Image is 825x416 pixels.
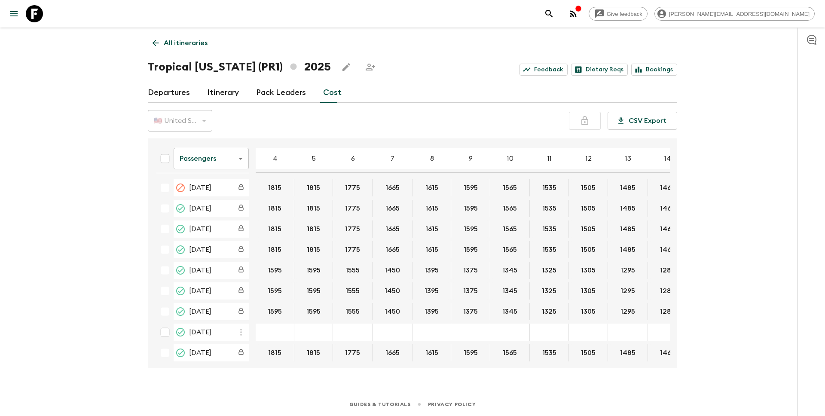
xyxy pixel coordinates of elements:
button: 1595 [453,344,488,361]
button: 1305 [571,262,606,279]
div: 28 Jan 2025; 5 [294,179,333,196]
button: 1535 [532,200,567,217]
div: 30 Sep 2025; 14 [648,303,687,320]
button: 1505 [571,200,606,217]
div: 03 Jun 2025; 13 [608,282,648,300]
button: 1485 [610,344,646,361]
button: 1565 [492,200,527,217]
div: 07 Oct 2025; 10 [490,324,530,341]
div: 26 Nov 2025; 12 [569,344,608,361]
p: 6 [351,153,355,164]
div: 07 Oct 2025; 12 [569,324,608,341]
p: 5 [312,153,316,164]
span: [PERSON_NAME][EMAIL_ADDRESS][DOMAIN_NAME] [664,11,814,17]
button: 1485 [610,200,646,217]
div: 19 Apr 2025; 9 [451,241,490,258]
a: Cost [323,83,342,103]
p: All itineraries [164,38,208,48]
button: search adventures [541,5,558,22]
div: 04 Feb 2025; 10 [490,200,530,217]
button: 1665 [375,344,410,361]
button: CSV Export [608,112,677,130]
button: 1565 [492,344,527,361]
button: 1395 [414,282,449,300]
div: 19 Apr 2025; 7 [373,241,412,258]
span: [DATE] [189,224,211,234]
div: 07 Oct 2025; 7 [373,324,412,341]
button: 1485 [610,220,646,238]
div: 25 Mar 2025; 10 [490,220,530,238]
p: 12 [586,153,592,164]
button: 1665 [375,179,410,196]
a: Bookings [631,64,677,76]
span: [DATE] [189,203,211,214]
button: Edit this itinerary [338,58,355,76]
button: 1815 [258,344,292,361]
button: 1665 [375,200,410,217]
div: 26 Nov 2025; 8 [412,344,451,361]
div: 07 Oct 2025; 6 [333,324,373,341]
span: Share this itinerary [362,58,379,76]
div: 25 Mar 2025; 6 [333,220,373,238]
button: 1285 [650,303,685,320]
div: 03 Jun 2025; 14 [648,282,687,300]
span: [DATE] [189,286,211,296]
svg: Completed [175,245,186,255]
div: 25 Mar 2025; 8 [412,220,451,238]
button: 1375 [453,262,488,279]
a: Itinerary [207,83,239,103]
button: 1395 [414,262,449,279]
div: 03 Jun 2025; 10 [490,282,530,300]
span: [DATE] [189,348,211,358]
div: 26 Nov 2025; 14 [648,344,687,361]
button: 1285 [650,282,685,300]
button: 1325 [532,262,567,279]
div: 25 Mar 2025; 14 [648,220,687,238]
button: 1665 [375,241,410,258]
button: 1465 [650,344,685,361]
p: 7 [391,153,394,164]
p: 11 [547,153,552,164]
div: 30 Sep 2025; 4 [256,303,294,320]
button: 1565 [492,241,527,258]
button: 1505 [571,220,606,238]
button: 1450 [374,262,410,279]
button: 1285 [650,262,685,279]
button: 1595 [296,303,331,320]
div: Select all [156,150,174,167]
p: 9 [469,153,473,164]
svg: Guaranteed [175,348,186,358]
div: 24 May 2025; 9 [451,262,490,279]
svg: On Request [175,306,186,317]
svg: Completed [175,203,186,214]
button: 1395 [414,303,449,320]
button: 1555 [335,303,370,320]
div: 24 May 2025; 11 [530,262,569,279]
div: 🇺🇸 United States Dollar (USD) [148,109,212,133]
div: 25 Mar 2025; 7 [373,220,412,238]
div: 19 Apr 2025; 13 [608,241,648,258]
button: 1595 [453,220,488,238]
div: 30 Sep 2025; 10 [490,303,530,320]
div: 24 May 2025; 10 [490,262,530,279]
svg: Completed [175,265,186,275]
div: 07 Oct 2025; 4 [256,324,294,341]
div: 30 Sep 2025; 8 [412,303,451,320]
button: 1815 [258,241,292,258]
div: 28 Jan 2025; 10 [490,179,530,196]
div: 26 Nov 2025; 7 [373,344,412,361]
div: 04 Feb 2025; 6 [333,200,373,217]
button: 1595 [296,262,331,279]
p: 13 [625,153,631,164]
button: 1815 [258,200,292,217]
div: 24 May 2025; 12 [569,262,608,279]
div: Costs are fixed. The departure date (19 Apr 2025) has passed [233,242,249,257]
button: 1775 [335,344,370,361]
button: 1505 [571,179,606,196]
button: 1815 [296,344,330,361]
div: 19 Apr 2025; 12 [569,241,608,258]
div: 03 Jun 2025; 9 [451,282,490,300]
div: 04 Feb 2025; 8 [412,200,451,217]
p: 10 [507,153,513,164]
button: 1485 [610,241,646,258]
